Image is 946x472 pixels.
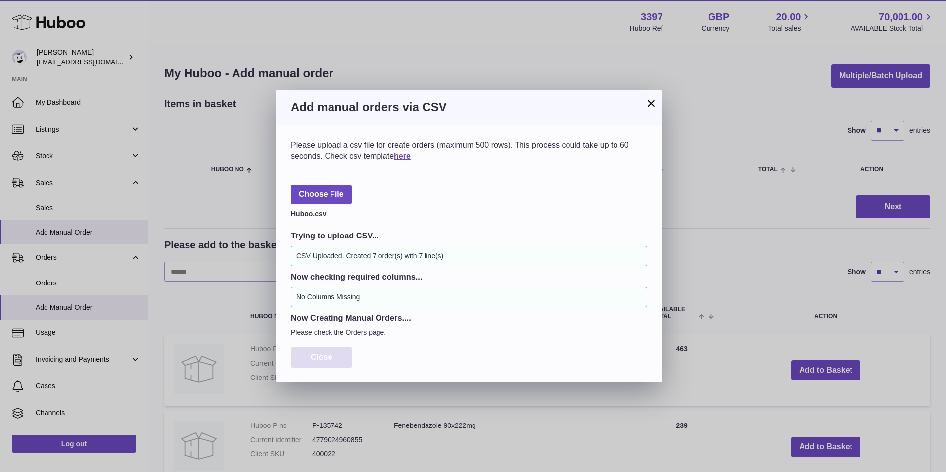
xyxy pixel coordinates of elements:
h3: Trying to upload CSV... [291,230,647,241]
span: Close [311,353,332,361]
h3: Now checking required columns... [291,271,647,282]
button: × [645,97,657,109]
div: No Columns Missing [291,287,647,307]
p: Please check the Orders page. [291,328,647,337]
a: here [394,152,411,160]
h3: Now Creating Manual Orders.... [291,312,647,323]
div: Huboo.csv [291,207,647,219]
span: Choose File [291,185,352,205]
button: Close [291,347,352,368]
div: Please upload a csv file for create orders (maximum 500 rows). This process could take up to 60 s... [291,140,647,161]
h3: Add manual orders via CSV [291,99,647,115]
div: CSV Uploaded. Created 7 order(s) with 7 line(s) [291,246,647,266]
